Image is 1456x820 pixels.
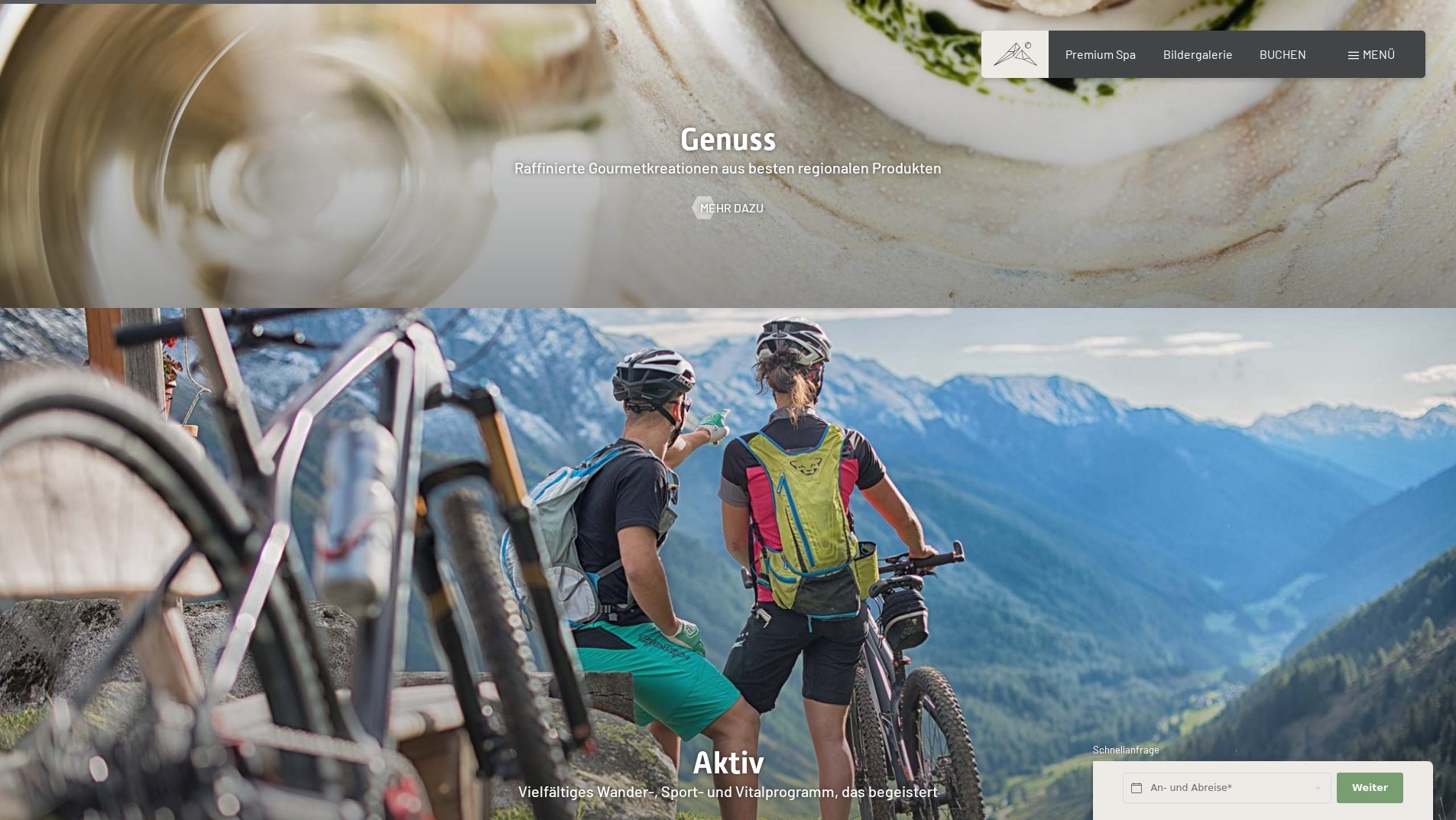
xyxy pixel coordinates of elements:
[1093,744,1159,756] span: Schnellanfrage
[1352,781,1388,795] span: Weiter
[1363,47,1395,61] span: Menü
[1065,47,1136,61] a: Premium Spa
[1337,773,1402,804] button: Weiter
[692,199,764,216] a: Mehr dazu
[700,199,764,216] span: Mehr dazu
[1163,47,1233,61] a: Bildergalerie
[1260,47,1306,61] a: BUCHEN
